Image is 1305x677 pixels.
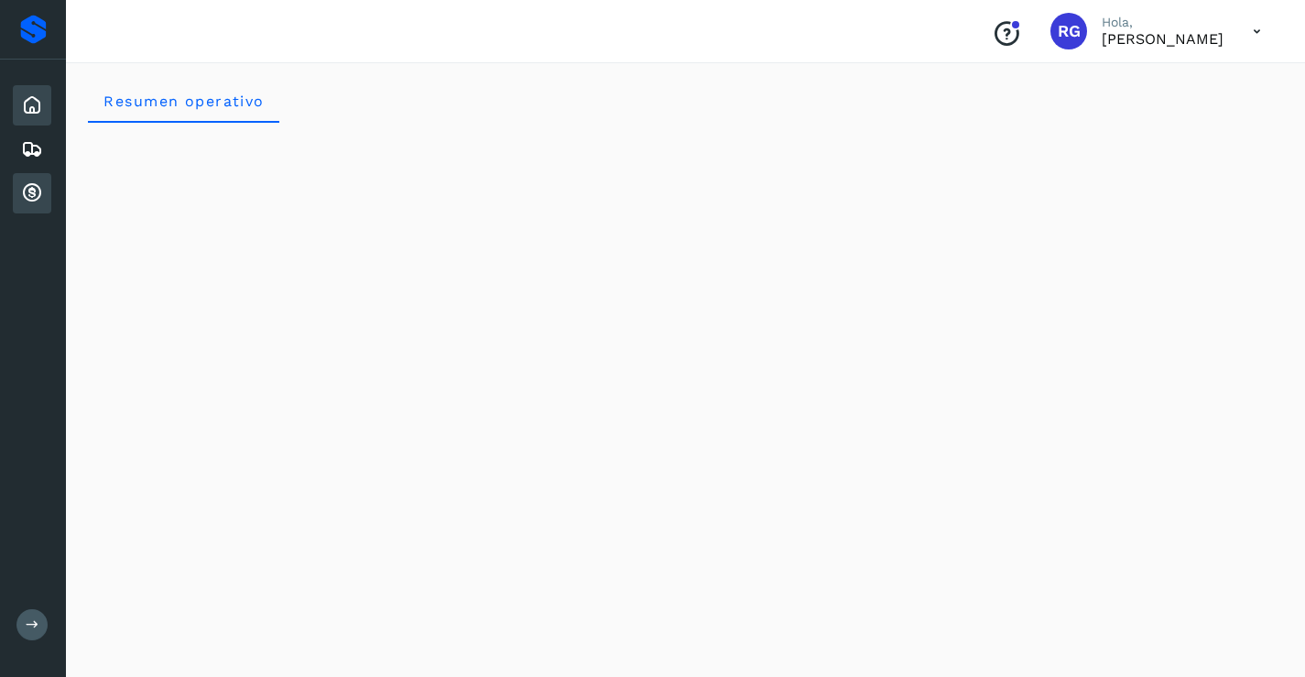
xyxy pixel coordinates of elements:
[13,129,51,169] div: Embarques
[13,85,51,126] div: Inicio
[1102,30,1223,48] p: ROBERTO GALLARDO HERNANDEZ
[13,173,51,213] div: Cuentas por cobrar
[103,93,265,110] span: Resumen operativo
[1102,15,1223,30] p: Hola,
